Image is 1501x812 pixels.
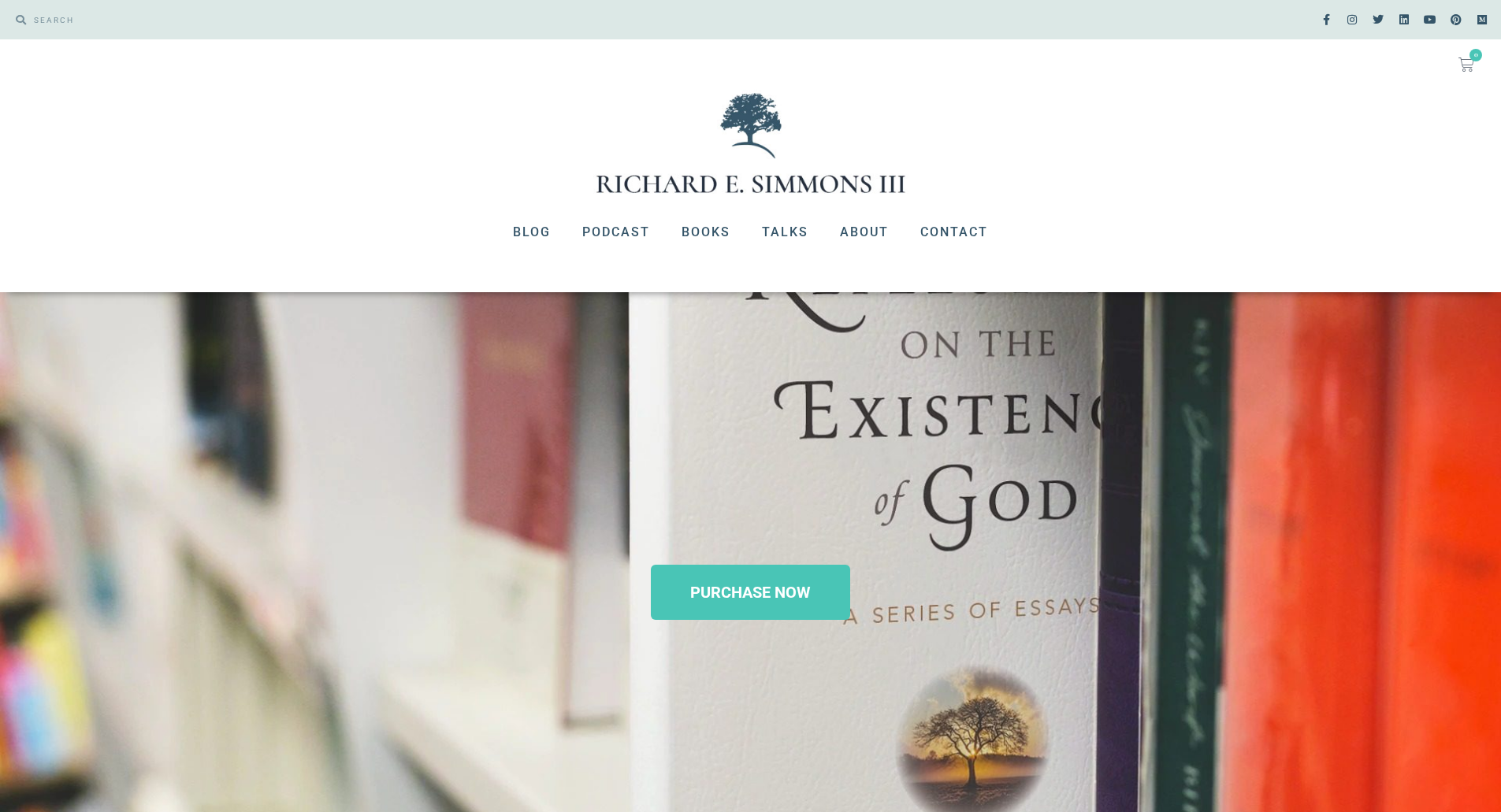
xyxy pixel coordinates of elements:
a: Blog [497,212,567,253]
span: PURCHASE NOW [690,584,811,600]
a: Podcast [567,212,666,253]
a: Contact [905,212,1004,253]
input: SEARCH [26,8,743,32]
a: Books [666,212,746,253]
a: PURCHASE NOW [651,565,850,620]
span: 0 [1469,49,1482,61]
a: Talks [746,212,824,253]
a: 0 [1440,47,1493,82]
a: About [824,212,905,253]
